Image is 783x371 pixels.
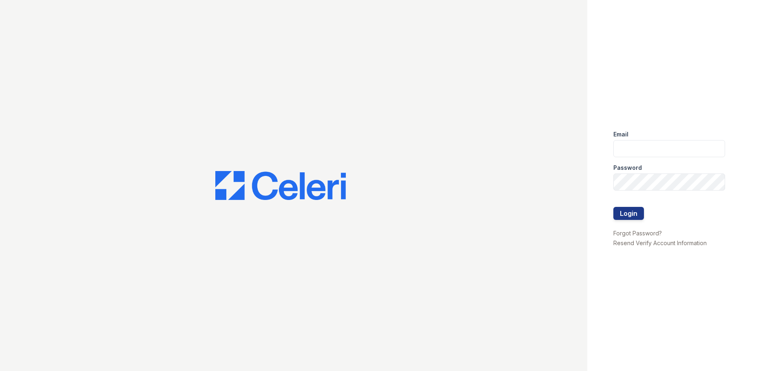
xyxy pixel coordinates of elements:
[613,207,644,220] button: Login
[215,171,346,200] img: CE_Logo_Blue-a8612792a0a2168367f1c8372b55b34899dd931a85d93a1a3d3e32e68fde9ad4.png
[613,239,707,246] a: Resend Verify Account Information
[613,230,662,237] a: Forgot Password?
[613,164,642,172] label: Password
[613,130,628,138] label: Email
